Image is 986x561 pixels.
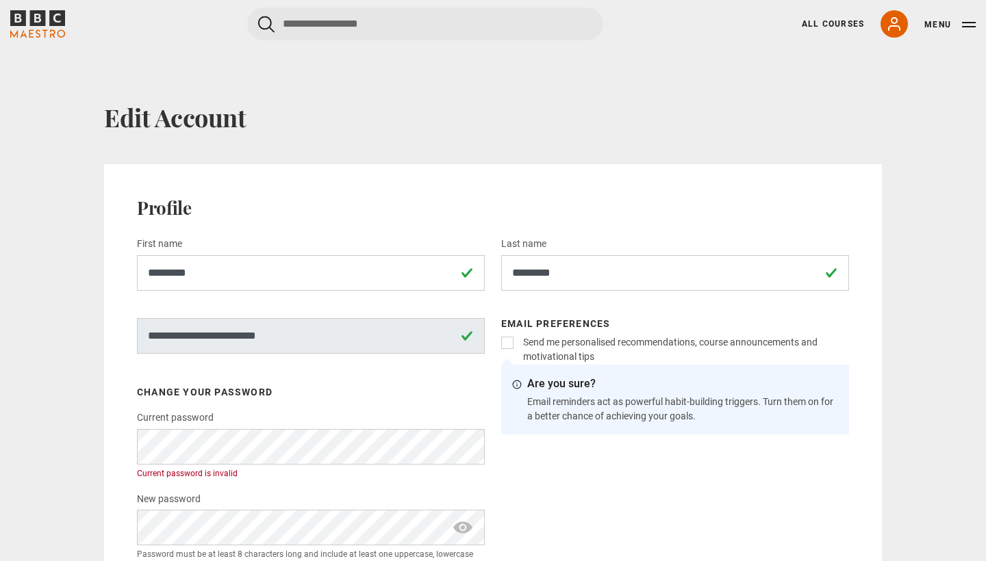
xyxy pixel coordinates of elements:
p: Are you sure? [527,376,838,392]
label: Send me personalised recommendations, course announcements and motivational tips [518,335,849,364]
label: Current password [137,410,214,426]
label: Last name [501,236,546,252]
h3: Email preferences [501,318,849,330]
h1: Edit Account [104,103,882,131]
h2: Profile [137,197,849,219]
button: Toggle navigation [924,18,976,31]
p: Email reminders act as powerful habit-building triggers. Turn them on for a better chance of achi... [527,395,838,423]
svg: BBC Maestro [10,10,65,38]
div: Current password is invalid [137,467,485,480]
span: show password [452,510,474,545]
button: Submit the search query [258,16,275,33]
a: All Courses [802,18,864,30]
label: First name [137,236,182,252]
h3: Change your password [137,387,485,398]
label: New password [137,491,201,508]
input: Search [247,8,603,40]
